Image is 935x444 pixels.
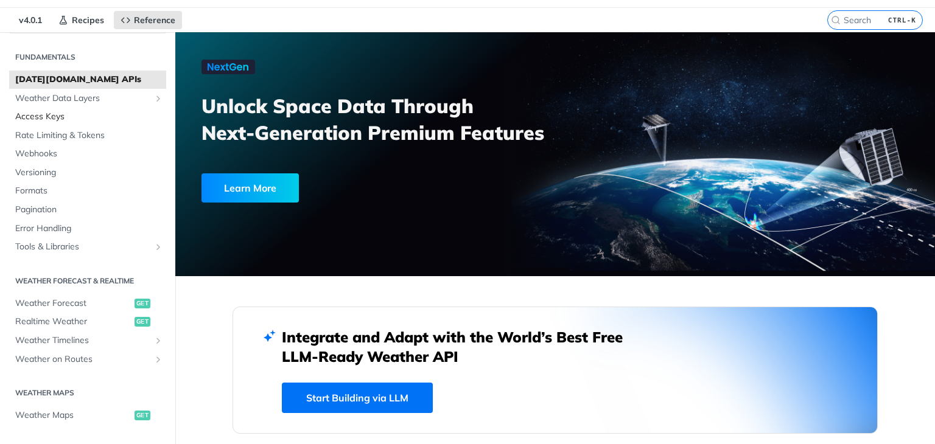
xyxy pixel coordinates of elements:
a: Recipes [52,11,111,29]
span: Tools & Libraries [15,241,150,253]
span: [DATE][DOMAIN_NAME] APIs [15,74,163,86]
a: Weather Forecastget [9,294,166,313]
a: Rate Limiting & Tokens [9,127,166,145]
span: Access Keys [15,111,163,123]
a: Start Building via LLM [282,383,433,413]
span: Weather Maps [15,409,131,421]
span: Weather Data Layers [15,92,150,105]
h2: Weather Maps [9,387,166,398]
a: Weather TimelinesShow subpages for Weather Timelines [9,331,166,350]
h2: Weather Forecast & realtime [9,276,166,286]
span: Reference [134,15,175,26]
a: Weather on RoutesShow subpages for Weather on Routes [9,350,166,369]
a: Learn More [201,173,495,203]
span: Recipes [72,15,104,26]
span: Realtime Weather [15,316,131,328]
div: Learn More [201,173,299,203]
span: get [135,299,150,308]
span: get [135,411,150,420]
span: Weather on Routes [15,353,150,366]
a: Reference [114,11,182,29]
span: Webhooks [15,148,163,160]
a: Access Keys [9,108,166,126]
button: Show subpages for Weather Data Layers [153,94,163,103]
span: Pagination [15,204,163,216]
a: Weather Data LayersShow subpages for Weather Data Layers [9,89,166,108]
button: Show subpages for Weather on Routes [153,355,163,364]
a: [DATE][DOMAIN_NAME] APIs [9,71,166,89]
a: Weather Mapsget [9,406,166,425]
a: Realtime Weatherget [9,313,166,331]
span: Weather Timelines [15,335,150,347]
a: Versioning [9,164,166,182]
span: get [135,317,150,327]
span: Error Handling [15,223,163,235]
a: Formats [9,182,166,200]
kbd: CTRL-K [885,14,919,26]
h3: Unlock Space Data Through Next-Generation Premium Features [201,92,569,146]
a: Pagination [9,201,166,219]
span: Formats [15,185,163,197]
span: v4.0.1 [12,11,49,29]
span: Versioning [15,167,163,179]
a: Tools & LibrariesShow subpages for Tools & Libraries [9,238,166,256]
svg: Search [831,15,841,25]
button: Show subpages for Weather Timelines [153,336,163,345]
img: NextGen [201,60,255,74]
h2: Fundamentals [9,52,166,63]
span: Weather Forecast [15,297,131,310]
button: Show subpages for Tools & Libraries [153,242,163,252]
a: Webhooks [9,145,166,163]
span: Rate Limiting & Tokens [15,130,163,142]
h2: Integrate and Adapt with the World’s Best Free LLM-Ready Weather API [282,327,641,366]
a: Error Handling [9,220,166,238]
